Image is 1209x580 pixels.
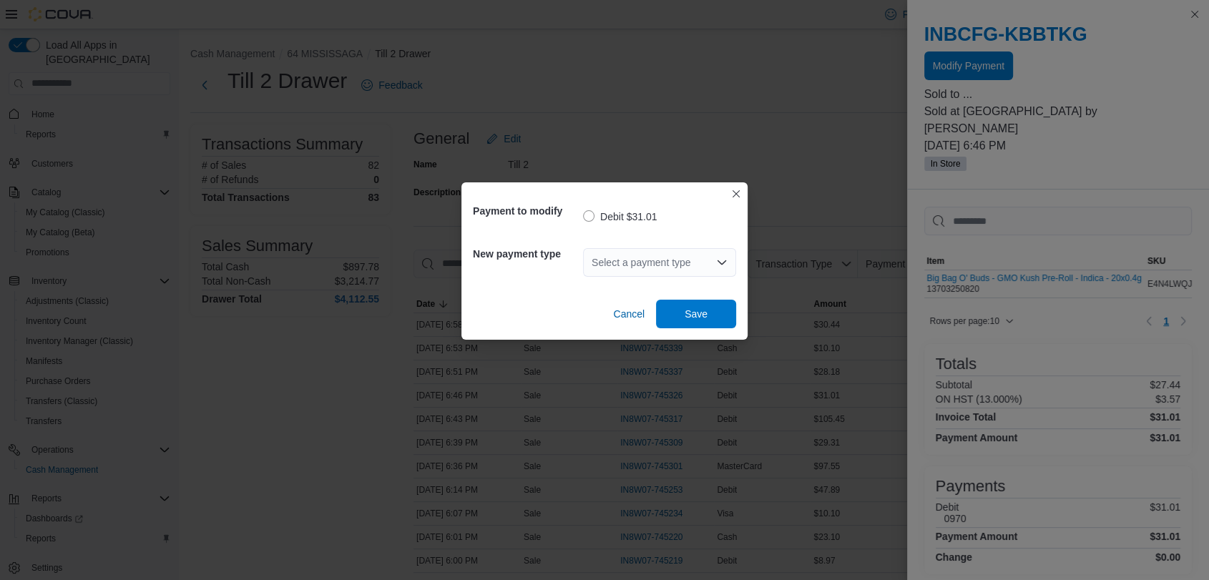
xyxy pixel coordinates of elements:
h5: Payment to modify [473,197,580,225]
button: Open list of options [716,257,728,268]
input: Accessible screen reader label [592,254,593,271]
h5: New payment type [473,240,580,268]
button: Save [656,300,736,328]
span: Cancel [613,307,645,321]
label: Debit $31.01 [583,208,657,225]
button: Closes this modal window [728,185,745,202]
span: Save [685,307,708,321]
button: Cancel [607,300,650,328]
